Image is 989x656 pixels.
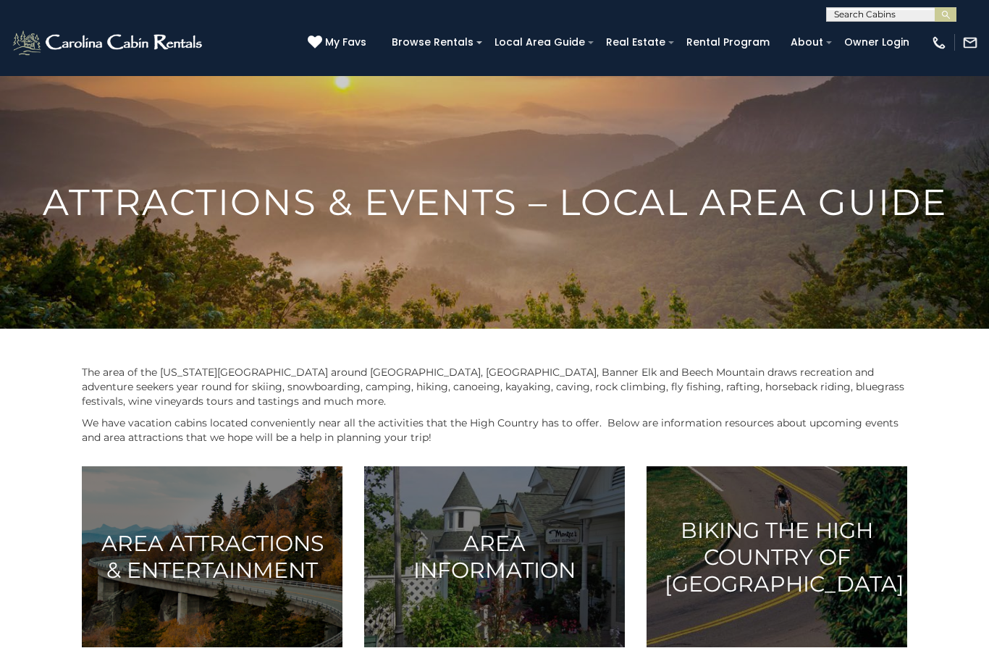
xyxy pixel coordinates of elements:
[82,365,907,408] p: The area of the [US_STATE][GEOGRAPHIC_DATA] around [GEOGRAPHIC_DATA], [GEOGRAPHIC_DATA], Banner E...
[599,31,673,54] a: Real Estate
[11,28,206,57] img: White-1-2.png
[384,31,481,54] a: Browse Rentals
[364,466,625,647] a: Area Information
[325,35,366,50] span: My Favs
[783,31,830,54] a: About
[308,35,370,51] a: My Favs
[665,517,889,597] h3: Biking the High Country of [GEOGRAPHIC_DATA]
[962,35,978,51] img: mail-regular-white.png
[487,31,592,54] a: Local Area Guide
[837,31,917,54] a: Owner Login
[931,35,947,51] img: phone-regular-white.png
[82,416,907,445] p: We have vacation cabins located conveniently near all the activities that the High Country has to...
[382,530,607,584] h3: Area Information
[679,31,777,54] a: Rental Program
[82,466,342,647] a: Area Attractions & Entertainment
[647,466,907,647] a: Biking the High Country of [GEOGRAPHIC_DATA]
[100,530,324,584] h3: Area Attractions & Entertainment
